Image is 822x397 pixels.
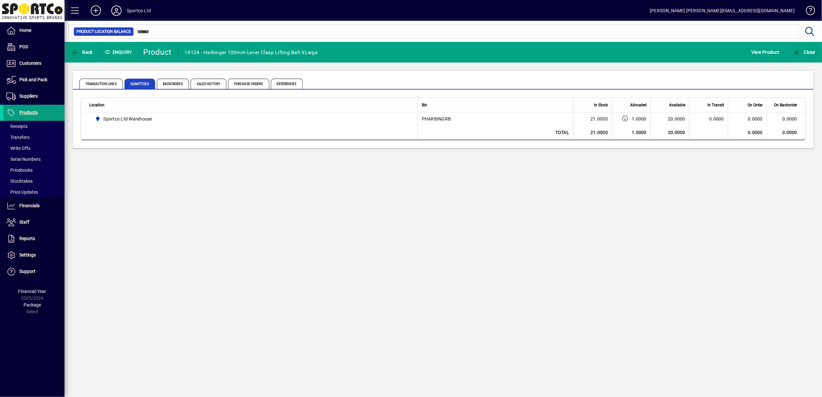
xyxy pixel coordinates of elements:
a: Write Offs [3,143,64,154]
td: 0.0000 [767,112,805,125]
td: 20.0000 [650,112,689,125]
a: Staff [3,214,64,230]
a: POS [3,39,64,55]
div: Product [144,47,172,57]
span: Package [24,302,41,307]
button: Add [85,5,106,16]
span: Home [19,28,31,33]
a: Suppliers [3,88,64,104]
span: Available [669,102,685,109]
span: References [271,79,303,89]
span: Pick and Pack [19,77,47,82]
span: Staff [19,219,29,225]
span: Financial Year [18,289,46,294]
span: On Order [748,102,763,109]
a: Knowledge Base [801,1,814,22]
span: Transfers [6,135,29,140]
span: Write Offs [6,146,30,151]
span: Sportco Ltd Warehouse [104,116,152,122]
span: Reports [19,236,35,241]
td: Total [418,125,573,140]
span: 0.0000 [709,116,724,121]
span: Support [19,269,35,274]
span: Pricebooks [6,168,33,173]
span: Close [793,50,815,55]
a: Financials [3,198,64,214]
span: Bin [422,102,427,109]
div: Enquiry [100,47,139,57]
td: 0.0000 [728,125,767,140]
td: 21.0000 [573,112,612,125]
a: Pricebooks [3,165,64,176]
a: Support [3,264,64,280]
span: On Backorder [774,102,797,109]
span: 1.0000 [632,116,647,122]
app-page-header-button: Close enquiry [786,46,822,58]
span: Stocktakes [6,179,33,184]
span: Quantities [124,79,155,89]
span: Allocated [630,102,647,109]
td: 0.0000 [767,125,805,140]
span: Price Updates [6,189,38,195]
div: Sportco Ltd [127,5,151,16]
a: Pick and Pack [3,72,64,88]
div: [PERSON_NAME] [PERSON_NAME][EMAIL_ADDRESS][DOMAIN_NAME] [650,5,795,16]
a: Transfers [3,132,64,143]
span: Product Location Balance [76,28,131,35]
span: Serial Numbers [6,157,41,162]
span: Receipts [6,124,27,129]
span: Settings [19,252,36,257]
span: In Transit [708,102,724,109]
span: Sales History [191,79,226,89]
span: Purchase Orders [228,79,269,89]
td: 20.0000 [650,125,689,140]
a: Customers [3,55,64,72]
a: Receipts [3,121,64,132]
a: Price Updates [3,187,64,198]
span: Back [71,50,93,55]
td: 21.0000 [573,125,612,140]
span: Customers [19,61,41,66]
td: 1.0000 [612,125,650,140]
button: Profile [106,5,127,16]
span: In Stock [594,102,608,109]
span: Financials [19,203,40,208]
a: Serial Numbers [3,154,64,165]
a: Settings [3,247,64,263]
span: Sportco Ltd Warehouse [93,115,411,123]
span: Location [89,102,104,109]
span: POS [19,44,28,49]
button: Back [70,46,94,58]
span: Suppliers [19,93,38,99]
a: Reports [3,231,64,247]
span: View Product [751,47,779,57]
button: Close [791,46,817,58]
a: Stocktakes [3,176,64,187]
a: Home [3,23,64,39]
td: PHARBINGRB [418,112,573,125]
span: Backorders [157,79,189,89]
span: 0.0000 [748,116,763,122]
div: 14124 - Harbinger 100mm Lever Clasp Lifting Belt XLarge [184,47,318,58]
span: Transaction Lines [79,79,123,89]
button: View Product [750,46,781,58]
app-page-header-button: Back [64,46,100,58]
span: Products [19,110,38,115]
